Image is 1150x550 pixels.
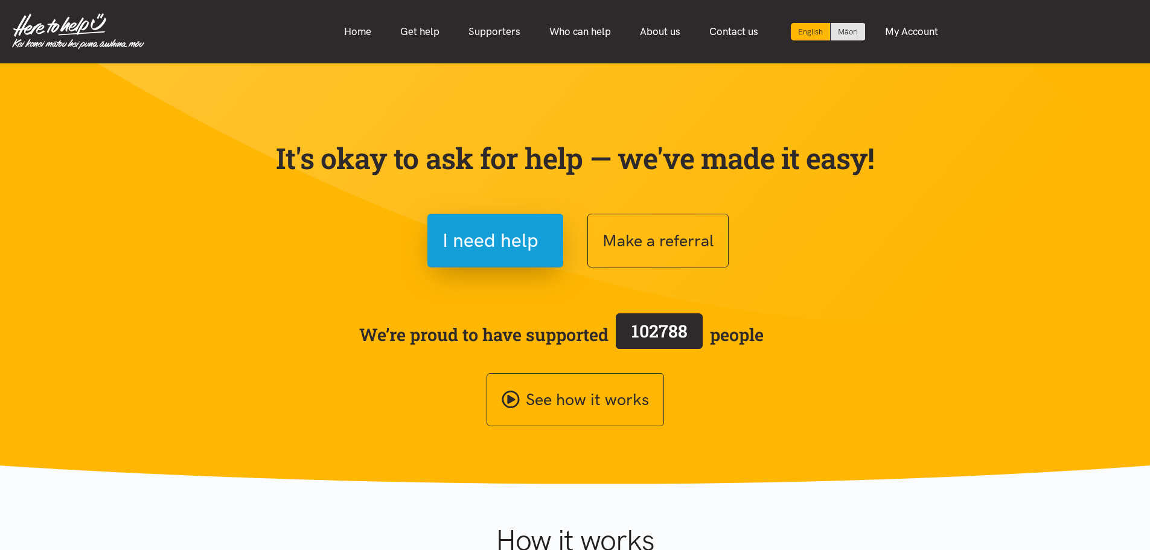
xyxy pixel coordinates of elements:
a: Switch to Te Reo Māori [831,23,865,40]
a: 102788 [609,311,710,358]
span: 102788 [631,319,688,342]
a: Supporters [454,19,535,45]
a: Home [330,19,386,45]
span: We’re proud to have supported people [359,311,764,358]
p: It's okay to ask for help — we've made it easy! [273,141,877,176]
a: Contact us [695,19,773,45]
a: Get help [386,19,454,45]
span: I need help [442,225,538,256]
a: See how it works [487,373,664,427]
a: About us [625,19,695,45]
div: Language toggle [791,23,866,40]
img: Home [12,13,144,50]
a: My Account [870,19,953,45]
button: I need help [427,214,563,267]
div: Current language [791,23,831,40]
a: Who can help [535,19,625,45]
button: Make a referral [587,214,729,267]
